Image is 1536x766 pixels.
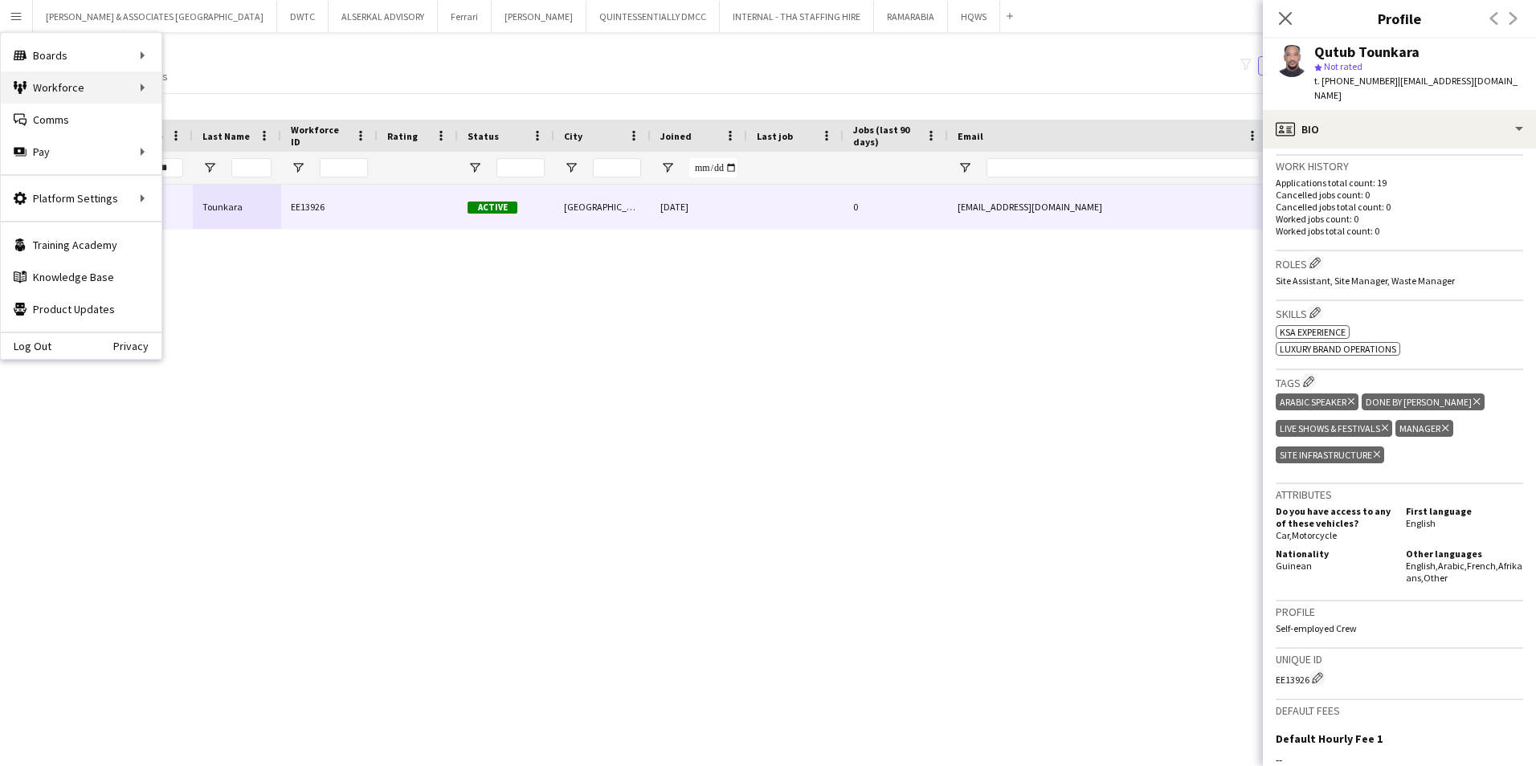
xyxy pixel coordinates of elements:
[1276,177,1523,189] p: Applications total count: 19
[1424,572,1448,584] span: Other
[1276,703,1523,718] h3: Default fees
[1280,343,1396,355] span: Luxury Brand Operations
[1276,622,1523,634] p: Self-employed Crew
[1,71,161,104] div: Workforce
[277,1,329,32] button: DWTC
[1,104,161,136] a: Comms
[1276,731,1383,746] h3: Default Hourly Fee 1
[1276,225,1523,237] p: Worked jobs total count: 0
[1438,560,1467,572] span: Arabic ,
[1276,304,1523,321] h3: Skills
[1406,560,1438,572] span: English ,
[202,161,217,175] button: Open Filter Menu
[1,136,161,168] div: Pay
[1,261,161,293] a: Knowledge Base
[1276,670,1523,686] div: EE13926
[660,130,692,142] span: Joined
[1276,373,1523,390] h3: Tags
[329,1,438,32] button: ALSERKAL ADVISORY
[468,130,499,142] span: Status
[689,158,737,177] input: Joined Filter Input
[757,130,793,142] span: Last job
[143,158,183,177] input: First Name Filter Input
[1263,110,1536,149] div: Bio
[1,340,51,352] a: Log Out
[1276,255,1523,271] h3: Roles
[1406,505,1523,517] h5: First language
[438,1,492,32] button: Ferrari
[1276,189,1523,201] p: Cancelled jobs count: 0
[1314,75,1398,87] span: t. [PHONE_NUMBER]
[492,1,586,32] button: [PERSON_NAME]
[1314,45,1420,59] div: Qutub Tounkara
[291,124,349,148] span: Workforce ID
[1276,420,1392,437] div: Live Shows & Festivals
[1,182,161,214] div: Platform Settings
[291,161,305,175] button: Open Filter Menu
[320,158,368,177] input: Workforce ID Filter Input
[651,185,747,229] div: [DATE]
[281,185,378,229] div: EE13926
[1263,8,1536,29] h3: Profile
[1280,326,1346,338] span: KSA Experience
[564,161,578,175] button: Open Filter Menu
[1276,548,1393,560] h5: Nationality
[958,130,983,142] span: Email
[1276,213,1523,225] p: Worked jobs count: 0
[1276,529,1292,541] span: Car ,
[1406,560,1522,584] span: Afrikaans ,
[1276,159,1523,173] h3: Work history
[1,293,161,325] a: Product Updates
[853,124,919,148] span: Jobs (last 90 days)
[1276,605,1523,619] h3: Profile
[113,340,161,352] a: Privacy
[1258,56,1338,75] button: Everyone5,970
[1292,529,1337,541] span: Motorcycle
[586,1,720,32] button: QUINTESSENTIALLY DMCC
[554,185,651,229] div: [GEOGRAPHIC_DATA]
[1276,393,1358,410] div: Arabic Speaker
[1276,487,1523,502] h3: Attributes
[720,1,874,32] button: INTERNAL - THA STAFFING HIRE
[564,130,582,142] span: City
[987,158,1260,177] input: Email Filter Input
[948,185,1269,229] div: [EMAIL_ADDRESS][DOMAIN_NAME]
[1276,275,1455,287] span: Site Assistant, Site Manager, Waste Manager
[593,158,641,177] input: City Filter Input
[1276,652,1523,666] h3: Unique ID
[33,1,277,32] button: [PERSON_NAME] & ASSOCIATES [GEOGRAPHIC_DATA]
[1406,517,1436,529] span: English
[496,158,545,177] input: Status Filter Input
[1362,393,1484,410] div: Done by [PERSON_NAME]
[1406,548,1523,560] h5: Other languages
[1314,75,1518,101] span: | [EMAIL_ADDRESS][DOMAIN_NAME]
[958,161,972,175] button: Open Filter Menu
[1,229,161,261] a: Training Academy
[193,185,281,229] div: Tounkara
[1324,60,1362,72] span: Not rated
[1276,505,1393,529] h5: Do you have access to any of these vehicles?
[1276,446,1384,463] div: Site Infrastructure
[1276,201,1523,213] p: Cancelled jobs total count: 0
[874,1,948,32] button: RAMARABIA
[1,39,161,71] div: Boards
[1395,420,1452,437] div: Manager
[1276,560,1312,572] span: Guinean
[948,1,1000,32] button: HQWS
[844,185,948,229] div: 0
[468,202,517,214] span: Active
[387,130,418,142] span: Rating
[660,161,675,175] button: Open Filter Menu
[468,161,482,175] button: Open Filter Menu
[1467,560,1498,572] span: French ,
[202,130,250,142] span: Last Name
[231,158,272,177] input: Last Name Filter Input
